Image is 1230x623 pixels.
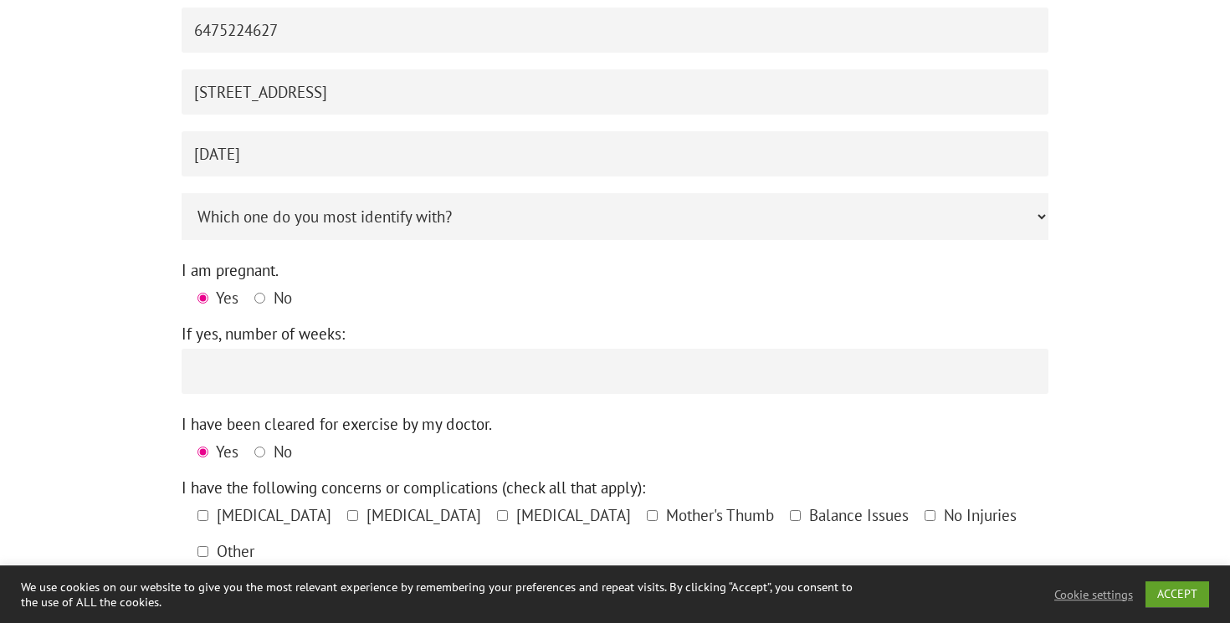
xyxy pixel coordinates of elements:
[347,510,358,521] input: [MEDICAL_DATA]
[254,447,265,457] input: No
[182,474,1048,502] label: I have the following concerns or complications (check all that apply):
[647,510,658,521] input: Mother's Thumb
[805,505,909,525] span: Balance Issues
[1054,587,1133,602] a: Cookie settings
[182,320,1048,410] label: If yes, number of weeks:
[213,288,238,308] span: Yes
[269,442,292,462] span: No
[21,580,853,610] div: We use cookies on our website to give you the most relevant experience by remembering your prefer...
[197,293,208,304] input: Yes
[182,411,1048,438] label: I have been cleared for exercise by my doctor.
[269,288,292,308] span: No
[182,131,1048,176] input: Birthday* (ie. January 1, 1980)
[662,505,774,525] span: Mother's Thumb
[925,510,935,521] input: No Injuries
[182,8,1048,53] input: Phone*
[512,505,631,525] span: [MEDICAL_DATA]
[940,505,1017,525] span: No Injuries
[1145,581,1209,607] a: ACCEPT
[213,442,238,462] span: Yes
[182,69,1048,115] input: Address*
[213,505,331,525] span: [MEDICAL_DATA]
[254,293,265,304] input: No
[497,510,508,521] input: [MEDICAL_DATA]
[197,546,208,557] input: Other
[182,349,1048,394] input: If yes, number of weeks:
[790,510,801,521] input: Balance Issues
[213,541,254,561] span: Other
[197,510,208,521] input: [MEDICAL_DATA]
[362,505,481,525] span: [MEDICAL_DATA]
[197,447,208,457] input: Yes
[182,257,1048,284] label: I am pregnant.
